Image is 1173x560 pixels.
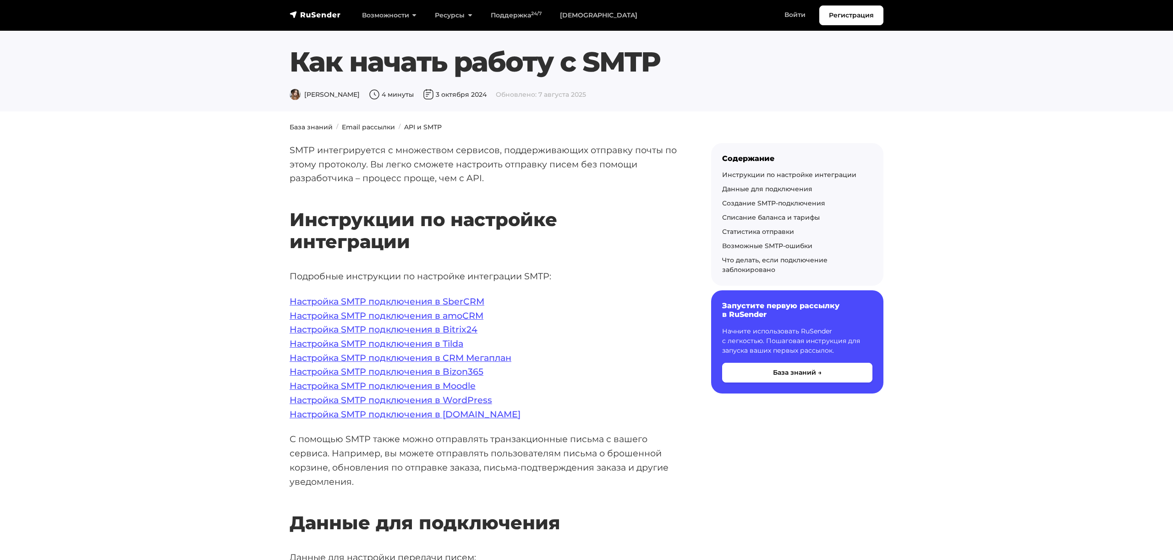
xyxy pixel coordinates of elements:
[482,6,551,25] a: Поддержка24/7
[290,123,333,131] a: База знаний
[290,143,682,185] p: SMTP интегрируется с множеством сервисов, поддерживающих отправку почты по этому протоколу. Вы ле...
[369,89,380,100] img: Время чтения
[290,409,521,420] a: Настройка SMTP подключения в [DOMAIN_NAME]
[722,185,812,193] a: Данные для подключения
[722,171,856,179] a: Инструкции по настройке интеграции
[342,123,395,131] a: Email рассылки
[290,269,682,283] p: Подробные инструкции по настройке интеграции SMTP:
[819,6,883,25] a: Регистрация
[290,296,484,307] a: Настройка SMTP подключения в SberCRM
[722,301,872,319] h6: Запустите первую рассылку в RuSender
[290,485,682,534] h2: Данные для подключения
[423,89,434,100] img: Дата публикации
[722,154,872,163] div: Содержание
[722,213,820,222] a: Списание баланса и тарифы
[722,199,825,207] a: Создание SMTP-подключения
[722,327,872,355] p: Начните использовать RuSender с легкостью. Пошаговая инструкция для запуска ваших первых рассылок.
[290,324,477,335] a: Настройка SMTP подключения в Bitrix24
[775,6,815,24] a: Войти
[290,380,476,391] a: Настройка SMTP подключения в Moodle
[290,338,463,349] a: Настройка SMTP подключения в Tilda
[496,90,586,99] span: Обновлено: 7 августа 2025
[722,256,828,274] a: Что делать, если подключение заблокировано
[426,6,481,25] a: Ресурсы
[290,366,483,377] a: Настройка SMTP подключения в Bizon365
[551,6,647,25] a: [DEMOGRAPHIC_DATA]
[722,242,812,250] a: Возможные SMTP-ошибки
[531,11,542,17] sup: 24/7
[423,90,487,99] span: 3 октября 2024
[290,310,483,321] a: Настройка SMTP подключения в amoCRM
[369,90,414,99] span: 4 минуты
[722,227,794,236] a: Статистика отправки
[290,90,360,99] span: [PERSON_NAME]
[290,432,682,488] p: С помощью SMTP также можно отправлять транзакционные письма с вашего сервиса. Например, вы можете...
[290,10,341,19] img: RuSender
[353,6,426,25] a: Возможности
[284,122,889,132] nav: breadcrumb
[290,394,492,405] a: Настройка SMTP подключения в WordPress
[711,290,883,393] a: Запустите первую рассылку в RuSender Начните использовать RuSender с легкостью. Пошаговая инструк...
[290,182,682,253] h2: Инструкции по настройке интеграции
[404,123,442,131] a: API и SMTP
[290,45,883,78] h1: Как начать работу с SMTP
[722,363,872,383] button: База знаний →
[290,352,511,363] a: Настройка SMTP подключения в CRM Мегаплан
